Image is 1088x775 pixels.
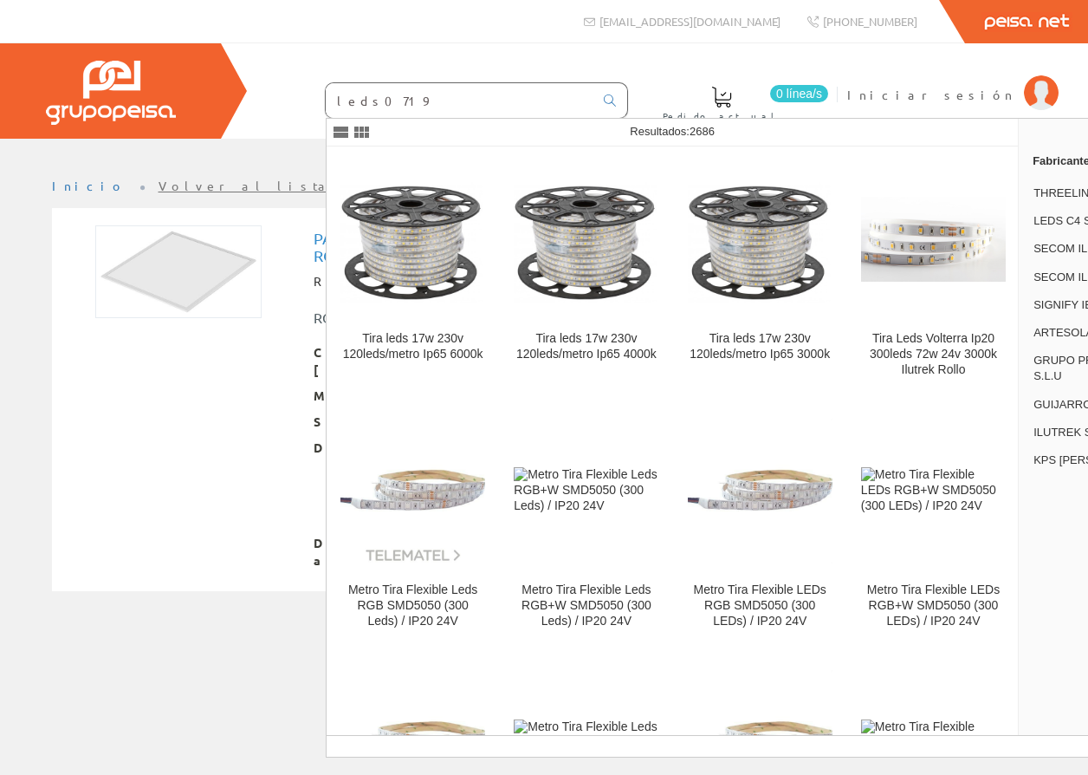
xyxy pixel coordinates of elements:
[340,419,485,563] img: Metro Tira Flexible Leds RGB SMD5050 (300 Leds) / IP20 24V
[630,125,715,138] span: Resultados:
[314,230,775,264] h1: Pantalla led 60X60 40w 6000K [PERSON_NAME] 3450Lm Roblan
[847,399,1020,649] a: Metro Tira Flexible LEDs RGB+W SMD5050 (300 LEDs) / IP20 24V Metro Tira Flexible LEDs RGB+W SMD50...
[688,583,832,629] div: Metro Tira Flexible LEDs RGB SMD5050 (300 LEDs) / IP20 24V
[514,176,658,303] img: Tira leds 17w 230v 120leds/metro Ip65 4000k
[847,147,1020,398] a: Tira Leds Volterra Ip20 300leds 72w 24v 3000k Ilutrek Rollo Tira Leds Volterra Ip20 300leds 72w 2...
[314,440,418,457] span: Dimensiones
[861,331,1006,378] div: Tira Leds Volterra Ip20 300leds 72w 24v 3000k Ilutrek Rollo
[674,399,846,649] a: Metro Tira Flexible LEDs RGB SMD5050 (300 LEDs) / IP20 24V Metro Tira Flexible LEDs RGB SMD5050 (...
[663,107,780,125] span: Pedido actual
[52,178,126,193] a: Inicio
[514,467,658,514] img: Metro Tira Flexible Leds RGB+W SMD5050 (300 Leds) / IP20 24V
[340,331,485,362] div: Tira leds 17w 230v 120leds/metro Ip65 6000k
[688,331,832,362] div: Tira leds 17w 230v 120leds/metro Ip65 3000k
[327,147,499,398] a: Tira leds 17w 230v 120leds/metro Ip65 6000k Tira leds 17w 230v 120leds/metro Ip65 6000k
[46,61,176,125] img: Grupo Peisa
[861,467,1006,514] img: Metro Tira Flexible LEDs RGB+W SMD5050 (300 LEDs) / IP20 24V
[314,414,418,431] span: Serie
[861,583,1006,629] div: Metro Tira Flexible LEDs RGB+W SMD5050 (300 LEDs) / IP20 24V
[314,273,775,290] div: Ref.
[514,331,658,362] div: Tira leds 17w 230v 120leds/metro Ip65 4000k
[340,176,485,303] img: Tira leds 17w 230v 120leds/metro Ip65 6000k
[674,147,846,398] a: Tira leds 17w 230v 120leds/metro Ip65 3000k Tira leds 17w 230v 120leds/metro Ip65 3000k
[326,83,593,118] input: Buscar ...
[159,178,501,193] a: Volver al listado de productos
[823,14,917,29] span: [PHONE_NUMBER]
[688,176,832,303] img: Tira leds 17w 230v 120leds/metro Ip65 3000k
[688,419,832,563] img: Metro Tira Flexible LEDs RGB SMD5050 (300 LEDs) / IP20 24V
[314,535,418,570] span: Descripción ampliada
[327,399,499,649] a: Metro Tira Flexible Leds RGB SMD5050 (300 Leds) / IP20 24V Metro Tira Flexible Leds RGB SMD5050 (...
[301,308,585,328] div: ROBLAN EUROPA S.A.
[514,583,658,629] div: Metro Tira Flexible Leds RGB+W SMD5050 (300 Leds) / IP20 24V
[847,86,1015,103] span: Iniciar sesión
[861,720,1006,766] img: Metro Tira Flexible LEDs RGB+W SMD5050 (300 LEDs) / IP67 24V
[500,399,672,649] a: Metro Tira Flexible Leds RGB+W SMD5050 (300 Leds) / IP20 24V Metro Tira Flexible Leds RGB+W SMD50...
[847,72,1059,88] a: Iniciar sesión
[314,344,418,379] span: Cod. [GEOGRAPHIC_DATA]
[599,14,780,29] span: [EMAIL_ADDRESS][DOMAIN_NAME]
[514,720,658,766] img: Metro Tira Flexible Leds RGB+W SMD5050 (300 Leds) / IP67 24V
[770,85,828,102] span: 0 línea/s
[314,387,418,405] span: Marca
[861,197,1006,282] img: Tira Leds Volterra Ip20 300leds 72w 24v 3000k Ilutrek Rollo
[500,147,672,398] a: Tira leds 17w 230v 120leds/metro Ip65 4000k Tira leds 17w 230v 120leds/metro Ip65 4000k
[690,125,715,138] span: 2686
[95,225,262,318] img: Foto artículo Pantalla led 60X60 40w 6000K marco blanco 3450Lm Roblan (192x107.136)
[340,583,485,629] div: Metro Tira Flexible Leds RGB SMD5050 (300 Leds) / IP20 24V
